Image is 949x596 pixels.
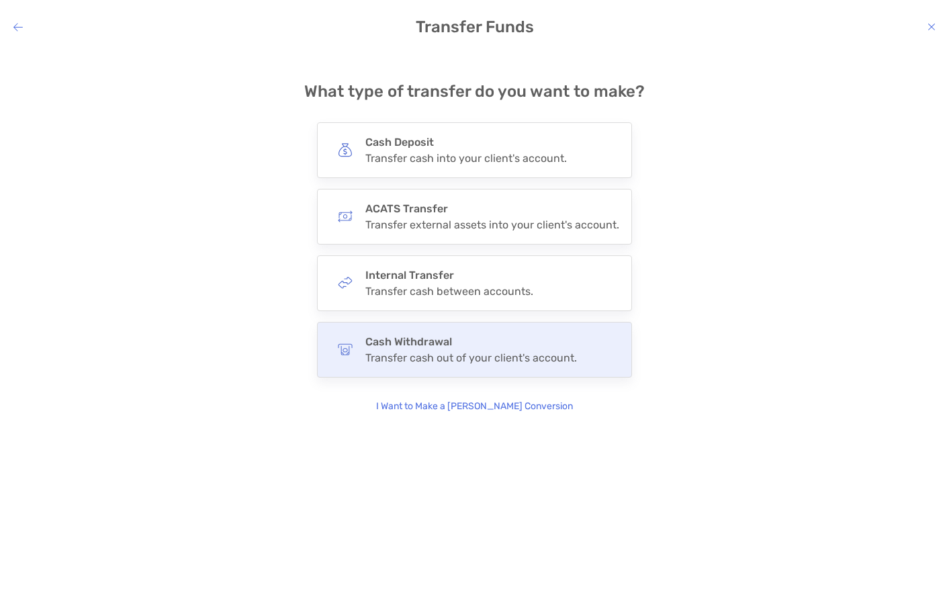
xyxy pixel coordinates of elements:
[304,82,645,101] h4: What type of transfer do you want to make?
[365,269,533,282] h4: Internal Transfer
[338,142,353,157] img: button icon
[338,342,353,357] img: button icon
[376,399,573,414] p: I Want to Make a [PERSON_NAME] Conversion
[338,275,353,290] img: button icon
[365,202,619,215] h4: ACATS Transfer
[365,152,567,165] div: Transfer cash into your client's account.
[365,218,619,231] div: Transfer external assets into your client's account.
[338,209,353,224] img: button icon
[365,335,577,348] h4: Cash Withdrawal
[365,351,577,364] div: Transfer cash out of your client's account.
[365,136,567,148] h4: Cash Deposit
[365,285,533,298] div: Transfer cash between accounts.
